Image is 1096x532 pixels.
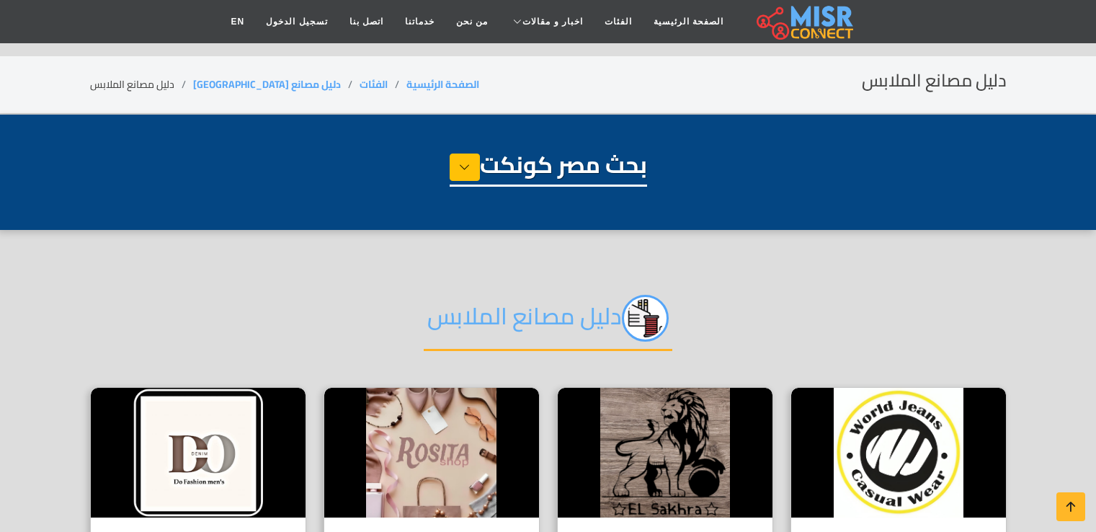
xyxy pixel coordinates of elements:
li: دليل مصانع الملابس [90,77,193,92]
a: EN [220,8,256,35]
img: jc8qEEzyi89FPzAOrPPq.png [622,295,669,342]
img: main.misr_connect [757,4,853,40]
a: من نحن [445,8,499,35]
a: الفئات [360,75,388,94]
img: مكتب الصخرة للملابس الجاهزة شبرا [558,388,772,518]
a: اخبار و مقالات [499,8,594,35]
a: الصفحة الرئيسية [406,75,479,94]
img: محل Rosita [324,388,539,518]
h2: دليل مصانع الملابس [862,71,1007,92]
a: دليل مصانع [GEOGRAPHIC_DATA] [193,75,341,94]
a: الصفحة الرئيسية [643,8,734,35]
span: اخبار و مقالات [522,15,583,28]
img: دو جينز [91,388,306,518]
img: مصنع عالم الجينز السوري [791,388,1006,518]
a: الفئات [594,8,643,35]
a: تسجيل الدخول [255,8,338,35]
a: اتصل بنا [339,8,394,35]
h1: بحث مصر كونكت [450,151,647,187]
a: خدماتنا [394,8,445,35]
h2: دليل مصانع الملابس [424,295,672,351]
